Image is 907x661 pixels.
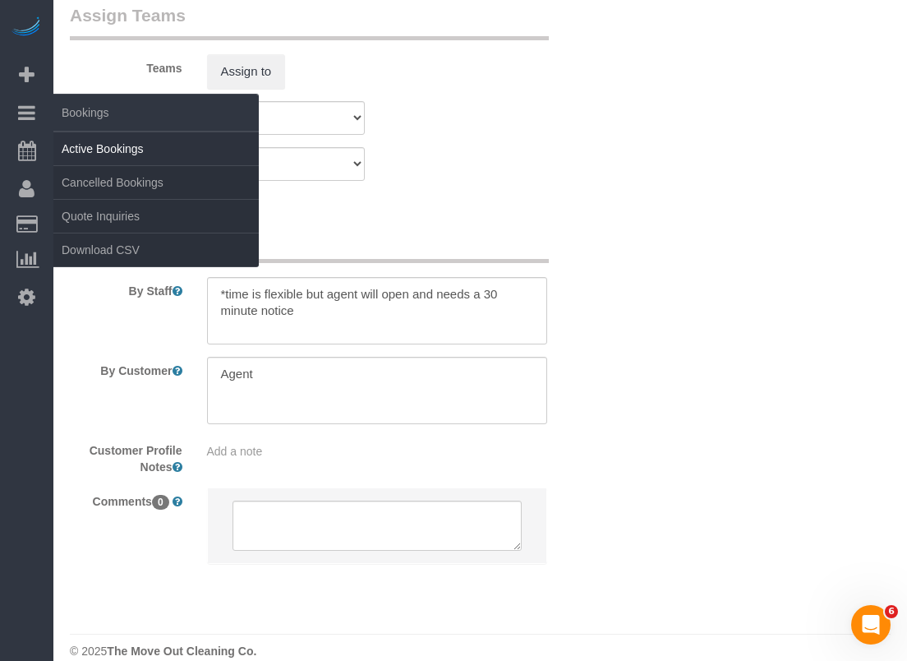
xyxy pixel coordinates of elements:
[58,277,195,299] label: By Staff
[152,495,169,510] span: 0
[70,226,549,263] legend: Notes and Comments
[53,233,259,266] a: Download CSV
[53,132,259,165] a: Active Bookings
[53,166,259,199] a: Cancelled Bookings
[58,437,195,475] label: Customer Profile Notes
[58,488,195,510] label: Comments
[53,132,259,267] ul: Bookings
[58,54,195,76] label: Teams
[207,445,263,458] span: Add a note
[58,357,195,379] label: By Customer
[107,645,256,658] strong: The Move Out Cleaning Co.
[10,16,43,39] img: Automaid Logo
[885,605,898,618] span: 6
[53,200,259,233] a: Quote Inquiries
[53,94,259,132] span: Bookings
[207,54,286,89] button: Assign to
[851,605,891,645] iframe: Intercom live chat
[70,3,549,40] legend: Assign Teams
[70,643,891,659] div: © 2025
